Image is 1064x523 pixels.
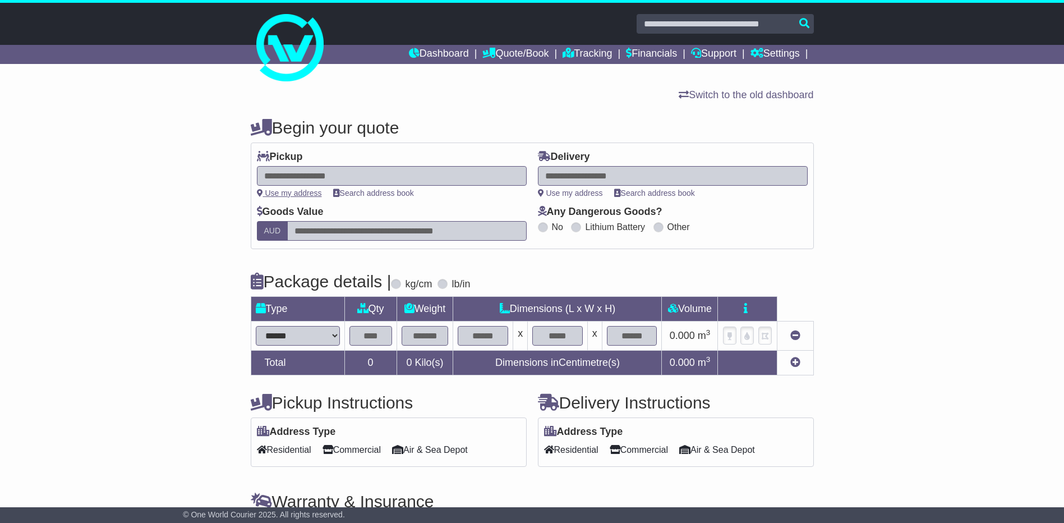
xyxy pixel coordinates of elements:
[790,330,800,341] a: Remove this item
[251,351,344,375] td: Total
[323,441,381,458] span: Commercial
[397,297,453,322] td: Weight
[706,355,711,364] sup: 3
[453,351,662,375] td: Dimensions in Centimetre(s)
[251,393,527,412] h4: Pickup Instructions
[257,426,336,438] label: Address Type
[538,393,814,412] h4: Delivery Instructions
[614,189,695,198] a: Search address book
[610,441,668,458] span: Commercial
[409,45,469,64] a: Dashboard
[544,441,598,458] span: Residential
[626,45,677,64] a: Financials
[538,151,590,163] label: Delivery
[662,297,718,322] td: Volume
[670,330,695,341] span: 0.000
[392,441,468,458] span: Air & Sea Depot
[397,351,453,375] td: Kilo(s)
[344,297,397,322] td: Qty
[406,357,412,368] span: 0
[698,330,711,341] span: m
[251,297,344,322] td: Type
[344,351,397,375] td: 0
[585,222,645,232] label: Lithium Battery
[790,357,800,368] a: Add new item
[251,272,391,291] h4: Package details |
[563,45,612,64] a: Tracking
[750,45,800,64] a: Settings
[706,328,711,337] sup: 3
[667,222,690,232] label: Other
[257,206,324,218] label: Goods Value
[251,492,814,511] h4: Warranty & Insurance
[257,221,288,241] label: AUD
[257,441,311,458] span: Residential
[698,357,711,368] span: m
[544,426,623,438] label: Address Type
[405,278,432,291] label: kg/cm
[183,510,345,519] span: © One World Courier 2025. All rights reserved.
[691,45,736,64] a: Support
[482,45,549,64] a: Quote/Book
[257,151,303,163] label: Pickup
[513,322,528,351] td: x
[552,222,563,232] label: No
[251,118,814,137] h4: Begin your quote
[538,189,603,198] a: Use my address
[679,441,755,458] span: Air & Sea Depot
[670,357,695,368] span: 0.000
[333,189,414,198] a: Search address book
[257,189,322,198] a: Use my address
[679,89,813,100] a: Switch to the old dashboard
[587,322,602,351] td: x
[453,297,662,322] td: Dimensions (L x W x H)
[538,206,662,218] label: Any Dangerous Goods?
[452,278,470,291] label: lb/in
